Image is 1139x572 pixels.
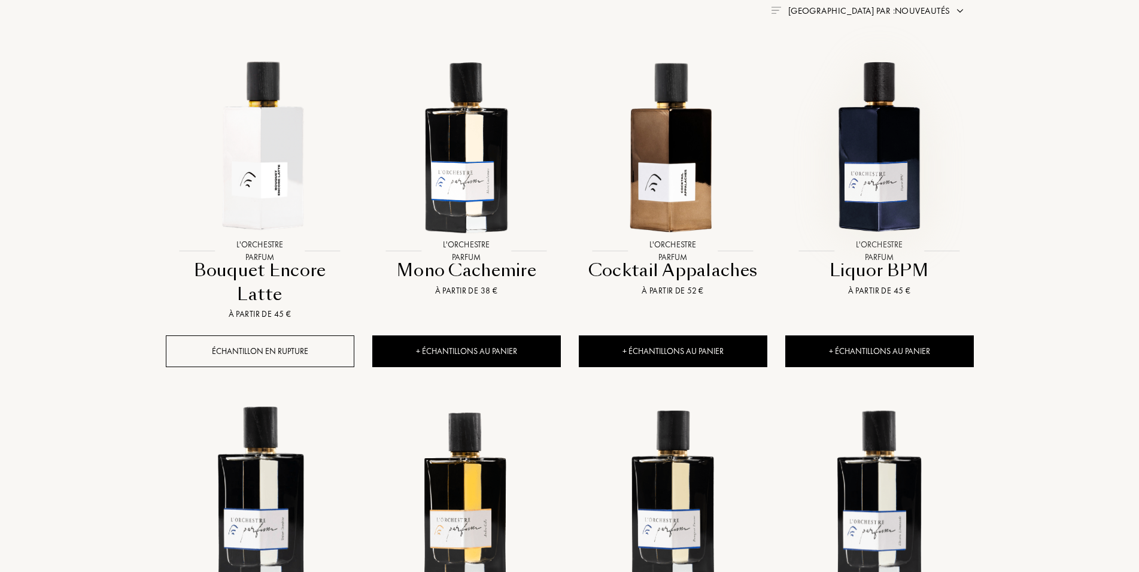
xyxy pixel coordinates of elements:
[372,335,561,367] div: + Échantillons au panier
[955,6,965,16] img: arrow.png
[771,7,780,14] img: filter_by.png
[171,259,350,306] div: Bouquet Encore Latte
[786,52,973,238] img: Liquor BPM L'Orchestre Parfum
[785,335,974,367] div: + Échantillons au panier
[167,52,353,238] img: Bouquet Encore Latte L'Orchestre Parfum
[166,335,354,367] div: Échantillon en rupture
[788,5,950,17] span: [GEOGRAPHIC_DATA] par : Nouveautés
[579,335,767,367] div: + Échantillons au panier
[579,39,767,312] a: Cocktail Appalaches L'Orchestre ParfumL'Orchestre ParfumCocktail AppalachesÀ partir de 52 €
[372,39,561,312] a: Mono Cachemire L'Orchestre ParfumL'Orchestre ParfumMono CachemireÀ partir de 38 €
[377,285,556,297] div: À partir de 38 €
[790,285,969,297] div: À partir de 45 €
[171,308,350,320] div: À partir de 45 €
[580,52,766,238] img: Cocktail Appalaches L'Orchestre Parfum
[584,285,763,297] div: À partir de 52 €
[166,39,354,335] a: Bouquet Encore Latte L'Orchestre ParfumL'Orchestre ParfumBouquet Encore LatteÀ partir de 45 €
[373,52,560,238] img: Mono Cachemire L'Orchestre Parfum
[785,39,974,312] a: Liquor BPM L'Orchestre ParfumL'Orchestre ParfumLiquor BPMÀ partir de 45 €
